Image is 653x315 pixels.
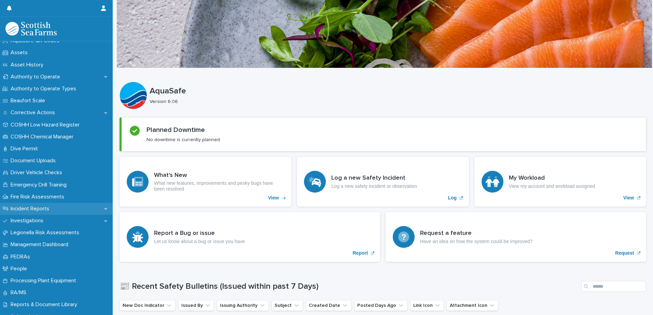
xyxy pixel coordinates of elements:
[8,254,36,260] p: PEDRAs
[386,212,646,262] a: Request
[154,172,284,179] h3: What's New
[474,157,646,207] a: View
[154,239,245,244] p: Let us know about a bug or issue you have
[8,109,60,116] p: Corrective Actions
[297,157,469,207] a: Log
[8,217,49,224] p: Investigations
[8,37,65,44] p: AquaSafe QR Codes
[150,99,641,105] p: Version 6.06
[8,134,79,140] p: COSHH Chemical Manager
[178,300,214,311] button: Issued By
[5,22,57,35] img: bPIBxiqnSb2ggTQWdOVV
[120,300,176,311] button: New Doc Indicator
[615,250,634,256] p: Request
[8,194,70,200] p: Fire Risk Assessments
[120,282,579,291] h1: 📰 Recent Safety Bulletins (Issued within past 7 Days)
[420,230,532,237] h3: Request a feature
[509,183,595,189] p: View my account and workload assigned
[147,137,220,143] p: No downtime is currently planned
[8,241,74,248] p: Management Dashboard
[447,300,499,311] button: Attachment Icon
[8,62,49,68] p: Asset History
[420,239,532,244] p: Have an idea on how the system could be improved?
[8,182,72,188] p: Emergency Drill Training
[272,300,303,311] button: Subject
[8,146,43,152] p: Dive Permit
[154,230,245,237] h3: Report a Bug or issue
[147,126,205,134] h2: Planned Downtime
[623,195,634,201] p: View
[8,97,51,104] p: Beaufort Scale
[8,229,85,236] p: Legionella Risk Assessments
[448,195,457,201] p: Log
[581,281,646,292] input: Search
[217,300,269,311] button: Issuing Authority
[150,86,643,96] p: AquaSafe
[154,180,284,192] p: What new features, improvements and pesky bugs have been resolved
[306,300,351,311] button: Created Date
[8,157,61,164] p: Document Uploads
[352,250,368,256] p: Report
[8,86,82,92] p: Authority to Operate Types
[8,206,55,212] p: Incident Reports
[354,300,407,311] button: Posted Days Ago
[8,122,85,128] p: COSHH Low Hazard Register
[509,175,595,182] h3: My Workload
[331,183,417,189] p: Log a new safety incident or observation
[8,289,32,296] p: RA/MS
[120,157,291,207] a: View
[8,169,68,176] p: Driver Vehicle Checks
[8,277,82,284] p: Processing Plant Equipment
[8,49,33,56] p: Assets
[120,212,380,262] a: Report
[8,74,66,80] p: Authority to Operate
[8,301,83,308] p: Reports & Document Library
[268,195,279,201] p: View
[331,175,417,182] h3: Log a new Safety Incident
[410,300,444,311] button: Link Icon
[8,266,32,272] p: People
